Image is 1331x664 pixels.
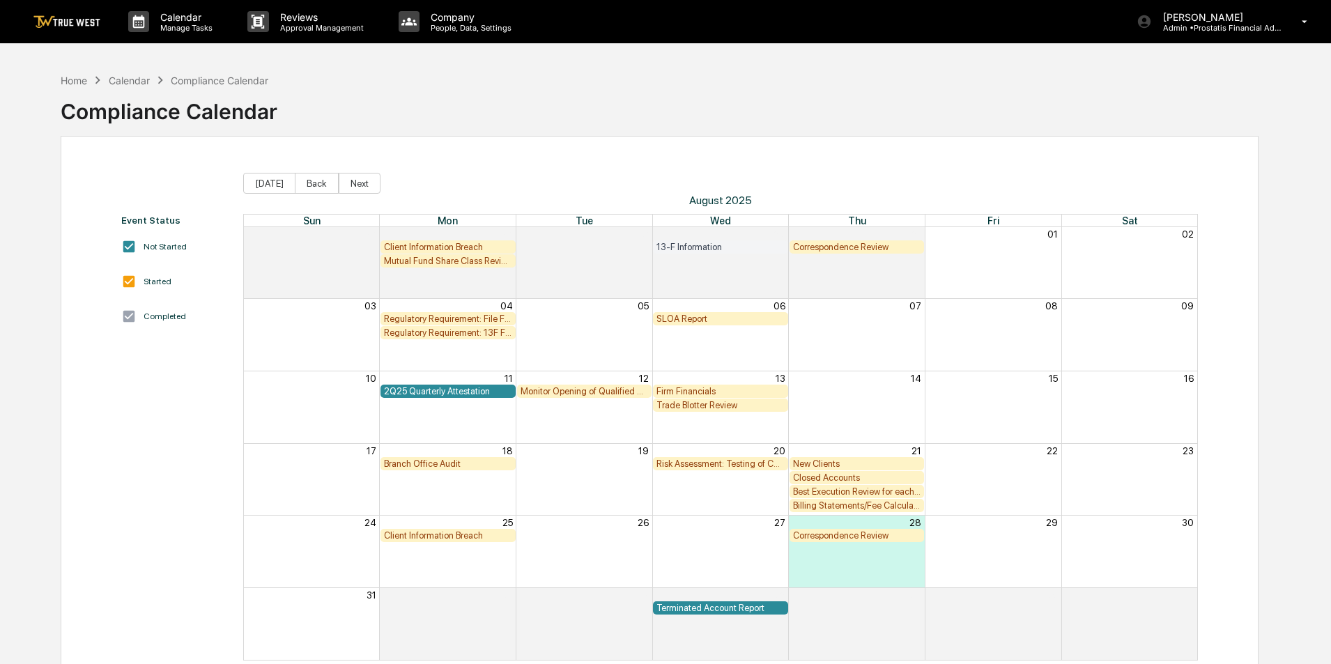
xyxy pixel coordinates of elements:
[501,229,513,240] button: 28
[365,229,376,240] button: 27
[33,15,100,29] img: logo
[909,517,921,528] button: 28
[1182,229,1194,240] button: 02
[502,445,513,456] button: 18
[774,589,785,601] button: 03
[303,215,321,226] span: Sun
[109,75,150,86] div: Calendar
[656,242,785,252] div: 13-F Information
[243,194,1199,207] span: August 2025
[1122,215,1138,226] span: Sat
[1047,445,1058,456] button: 22
[438,215,458,226] span: Mon
[149,11,220,23] p: Calendar
[420,23,518,33] p: People, Data, Settings
[1152,11,1282,23] p: [PERSON_NAME]
[364,300,376,311] button: 03
[1046,517,1058,528] button: 29
[384,530,512,541] div: Client Information Breach
[366,373,376,384] button: 10
[144,242,187,252] div: Not Started
[793,242,921,252] div: Correspondence Review
[656,386,785,396] div: Firm Financials
[384,458,512,469] div: Branch Office Audit
[61,75,87,86] div: Home
[911,373,921,384] button: 14
[144,311,186,321] div: Completed
[1047,589,1058,601] button: 05
[638,300,649,311] button: 05
[774,229,785,240] button: 30
[909,300,921,311] button: 07
[637,589,649,601] button: 02
[384,314,512,324] div: Regulatory Requirement: File Form N-PX (Annual 13F Filers only)
[793,486,921,497] div: Best Execution Review for each Custodian
[793,530,921,541] div: Correspondence Review
[793,500,921,511] div: Billing Statements/Fee Calculations Report
[367,445,376,456] button: 17
[420,11,518,23] p: Company
[384,242,512,252] div: Client Information Breach
[638,445,649,456] button: 19
[1286,618,1324,656] iframe: Open customer support
[909,589,921,601] button: 04
[776,373,785,384] button: 13
[987,215,999,226] span: Fri
[243,173,295,194] button: [DATE]
[656,400,785,410] div: Trade Blotter Review
[384,327,512,338] div: Regulatory Requirement: 13F Filings DUE
[1181,300,1194,311] button: 09
[793,458,921,469] div: New Clients
[911,445,921,456] button: 21
[1184,373,1194,384] button: 16
[364,517,376,528] button: 24
[121,215,229,226] div: Event Status
[656,458,785,469] div: Risk Assessment: Testing of Compliance Program
[637,229,649,240] button: 29
[1045,300,1058,311] button: 08
[656,314,785,324] div: SLOA Report
[502,517,513,528] button: 25
[500,300,513,311] button: 04
[1049,373,1058,384] button: 15
[638,517,649,528] button: 26
[774,300,785,311] button: 06
[295,173,339,194] button: Back
[61,88,277,124] div: Compliance Calendar
[848,215,866,226] span: Thu
[144,277,171,286] div: Started
[384,386,512,396] div: 2Q25 Quarterly Attestation
[171,75,268,86] div: Compliance Calendar
[269,23,371,33] p: Approval Management
[639,373,649,384] button: 12
[1152,23,1282,33] p: Admin • Prostatis Financial Advisors
[774,517,785,528] button: 27
[384,256,512,266] div: Mutual Fund Share Class Review
[911,229,921,240] button: 31
[1047,229,1058,240] button: 01
[505,373,513,384] button: 11
[502,589,513,601] button: 01
[1182,517,1194,528] button: 30
[149,23,220,33] p: Manage Tasks
[339,173,380,194] button: Next
[269,11,371,23] p: Reviews
[367,589,376,601] button: 31
[656,603,785,613] div: Terminated Account Report
[774,445,785,456] button: 20
[710,215,731,226] span: Wed
[1182,589,1194,601] button: 06
[243,214,1199,661] div: Month View
[793,472,921,483] div: Closed Accounts
[521,386,649,396] div: Monitor Opening of Qualified Accounts
[1183,445,1194,456] button: 23
[576,215,593,226] span: Tue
